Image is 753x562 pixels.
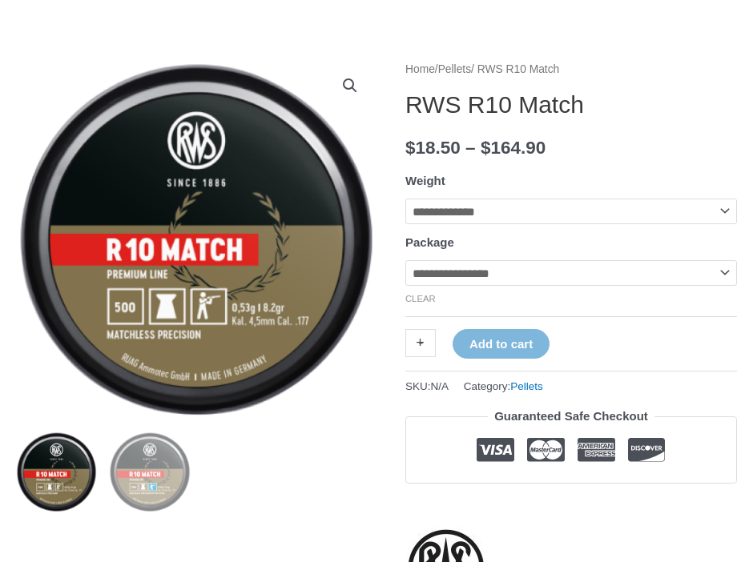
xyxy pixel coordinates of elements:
bdi: 164.90 [481,138,546,158]
span: N/A [431,380,449,392]
label: Weight [405,174,445,187]
button: Add to cart [453,329,550,359]
nav: Breadcrumb [405,59,737,80]
a: Pellets [510,380,543,392]
a: Clear options [405,294,436,303]
a: Pellets [438,63,471,75]
h1: RWS R10 Match [405,90,737,119]
span: – [465,138,476,158]
img: RWS R10 Match [16,432,97,512]
span: $ [481,138,491,158]
iframe: Customer reviews powered by Trustpilot [405,496,737,515]
img: RWS R10 Match [109,432,190,512]
span: $ [405,138,416,158]
span: Category: [464,376,543,396]
a: Home [405,63,435,75]
a: + [405,329,436,357]
label: Package [405,235,454,249]
span: SKU: [405,376,449,396]
bdi: 18.50 [405,138,461,158]
legend: Guaranteed Safe Checkout [488,405,654,428]
a: View full-screen image gallery [336,71,364,100]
